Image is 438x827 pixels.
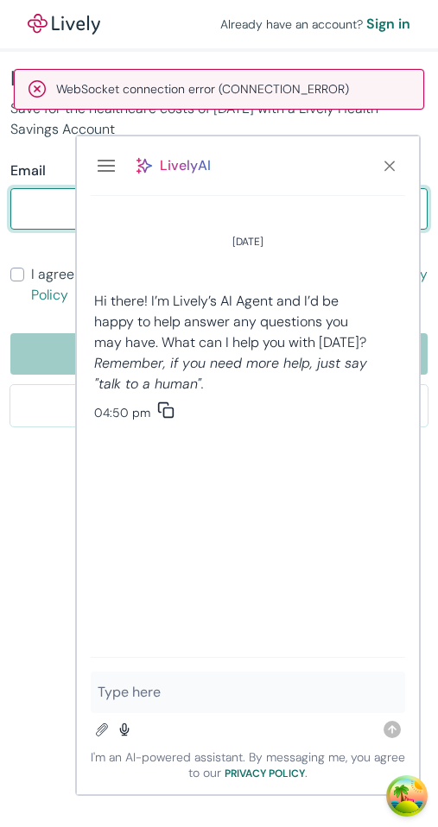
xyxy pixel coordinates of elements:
[98,157,115,174] svg: Menu
[91,150,122,181] button: menu
[31,264,428,306] span: I agree with [PERSON_NAME]’s and
[381,157,398,174] svg: Close
[160,157,211,174] span: LivelyAI
[117,723,131,736] svg: Record voice message
[113,718,136,741] button: Record voice message
[136,157,153,174] svg: Lively AI icon
[91,718,113,741] button: Add photos and files
[157,401,175,419] svg: Copy to clipboard
[220,14,410,35] div: Already have an account?
[374,150,405,181] button: close
[390,779,424,813] button: Open Tanstack query devtools
[28,14,100,35] a: LivelyLively
[94,234,402,249] div: Date: Today
[225,767,305,780] a: Privacy Policy
[366,14,410,35] a: Sign in
[10,161,46,181] label: Email
[94,354,367,393] em: Remember, if you need more help, just say "talk to a human".
[28,14,100,35] img: Lively
[154,398,178,422] button: Copy message content to clipboard
[94,404,150,422] span: 04:50 pm
[10,385,428,426] button: Back
[10,66,428,92] h2: Invest in your health
[10,98,428,140] p: Save for the healthcare costs of [DATE] with a Lively Health Savings Account
[98,682,398,703] textarea: chat input
[95,723,109,736] svg: Add photos and files
[94,292,367,393] span: Hi there! I’m Lively’s AI Agent and I’d be happy to help answer any questions you may have. What ...
[77,196,419,657] section: scrollable content region
[91,749,405,780] span: I'm an AI-powered assistant. By messaging me, you agree to our .
[219,234,277,249] h6: [DATE]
